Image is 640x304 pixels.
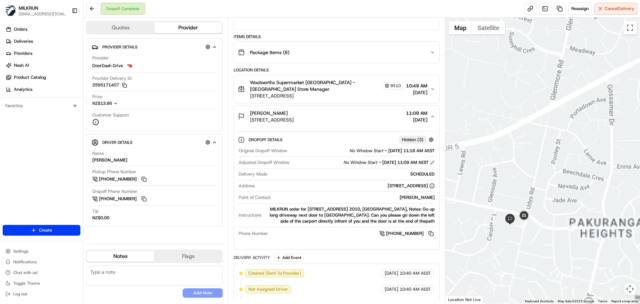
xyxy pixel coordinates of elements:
[39,227,52,233] span: Create
[92,176,148,183] a: [PHONE_NUMBER]
[3,257,80,267] button: Notifications
[234,255,270,260] div: Delivery Activity
[558,299,594,303] span: Map data ©2025 Google
[13,270,38,275] span: Chat with us!
[239,160,289,166] span: Adjusted Dropoff Window
[239,195,271,201] span: Point of Contact
[3,60,83,71] a: Nash AI
[399,135,435,144] button: Hidden (3)
[449,21,472,34] button: Show street map
[350,148,384,154] span: No Window Start
[406,110,427,116] span: 11:09 AM
[472,21,505,34] button: Show satellite imagery
[623,21,637,34] button: Toggle fullscreen view
[400,286,431,292] span: 10:40 AM AEST
[569,225,576,232] div: 7
[5,5,16,16] img: MILKRUN
[234,75,439,103] button: Woolworths Supermarket [GEOGRAPHIC_DATA] - [GEOGRAPHIC_DATA] Store Manager9510[STREET_ADDRESS]10:...
[3,48,83,59] a: Providers
[379,160,381,166] span: -
[154,22,222,33] button: Provider
[623,282,637,296] button: Map camera controls
[385,286,398,292] span: [DATE]
[239,148,287,154] span: Original Dropoff Window
[250,116,294,123] span: [STREET_ADDRESS]
[382,160,429,166] span: [DATE] 11:09 AM AEST
[92,94,102,100] span: Price
[250,49,289,56] span: Package Items ( 8 )
[92,100,112,106] span: NZ$13.86
[234,34,439,39] div: Items Details
[92,195,148,203] a: [PHONE_NUMBER]
[386,231,424,237] span: [PHONE_NUMBER]
[445,295,484,304] div: Location Not Live
[3,3,69,19] button: MILKRUNMILKRUN[EMAIL_ADDRESS][DOMAIN_NAME]
[92,189,137,195] span: Dropoff Phone Number
[92,169,136,175] span: Pickup Phone Number
[14,50,32,56] span: Providers
[250,79,381,92] span: Woolworths Supermarket [GEOGRAPHIC_DATA] - [GEOGRAPHIC_DATA] Store Manager
[14,86,32,92] span: Analytics
[92,137,217,148] button: Driver Details
[594,3,637,15] button: CancelDelivery
[3,268,80,277] button: Chat with us!
[92,208,99,214] span: Tip
[234,106,439,127] button: [PERSON_NAME][STREET_ADDRESS]11:09 AM[DATE]
[388,183,435,189] div: [STREET_ADDRESS]
[13,259,37,265] span: Notifications
[406,82,427,89] span: 10:49 AM
[385,148,387,154] span: -
[571,6,589,12] span: Reassign
[87,22,154,33] button: Quotes
[273,195,434,201] div: [PERSON_NAME]
[3,72,83,83] a: Product Catalog
[19,5,38,11] button: MILKRUN
[102,44,137,50] span: Provider Details
[385,270,398,276] span: [DATE]
[92,100,151,106] button: NZ$13.86
[92,112,129,118] span: Customer Support
[92,75,132,81] span: Provider Delivery ID
[3,36,83,47] a: Deliveries
[239,183,255,189] span: Address
[406,89,427,96] span: [DATE]
[87,251,154,262] button: Notes
[13,281,40,286] span: Toggle Theme
[14,62,29,68] span: Nash AI
[239,171,267,177] span: Delivery Mode
[344,160,378,166] span: No Window Start
[239,231,268,237] span: Phone Number
[19,11,66,17] span: [EMAIL_ADDRESS][DOMAIN_NAME]
[13,249,28,254] span: Settings
[402,137,423,143] span: Hidden ( 3 )
[3,24,83,35] a: Orders
[14,38,33,44] span: Deliveries
[92,157,127,163] div: [PERSON_NAME]
[3,247,80,256] button: Settings
[447,295,469,304] a: Open this area in Google Maps (opens a new window)
[248,270,301,276] span: Created (Sent To Provider)
[598,299,607,303] a: Terms (opens in new tab)
[400,270,431,276] span: 10:40 AM AEST
[274,254,304,262] button: Add Event
[92,215,109,221] div: NZ$0.00
[92,55,109,61] span: Provider
[239,212,261,218] span: Instructions
[525,299,554,304] button: Keyboard shortcuts
[234,67,439,73] div: Location Details
[92,41,217,52] button: Provider Details
[605,6,634,12] span: Cancel Delivery
[13,291,27,297] span: Log out
[3,289,80,299] button: Log out
[611,299,638,303] a: Report a map error
[390,83,401,88] span: 9510
[99,176,137,182] span: [PHONE_NUMBER]
[388,148,435,154] span: [DATE] 11:18 AM AEST
[14,74,46,80] span: Product Catalog
[14,26,27,32] span: Orders
[447,295,469,304] img: Google
[92,82,127,88] button: 2595171407
[99,196,137,202] span: [PHONE_NUMBER]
